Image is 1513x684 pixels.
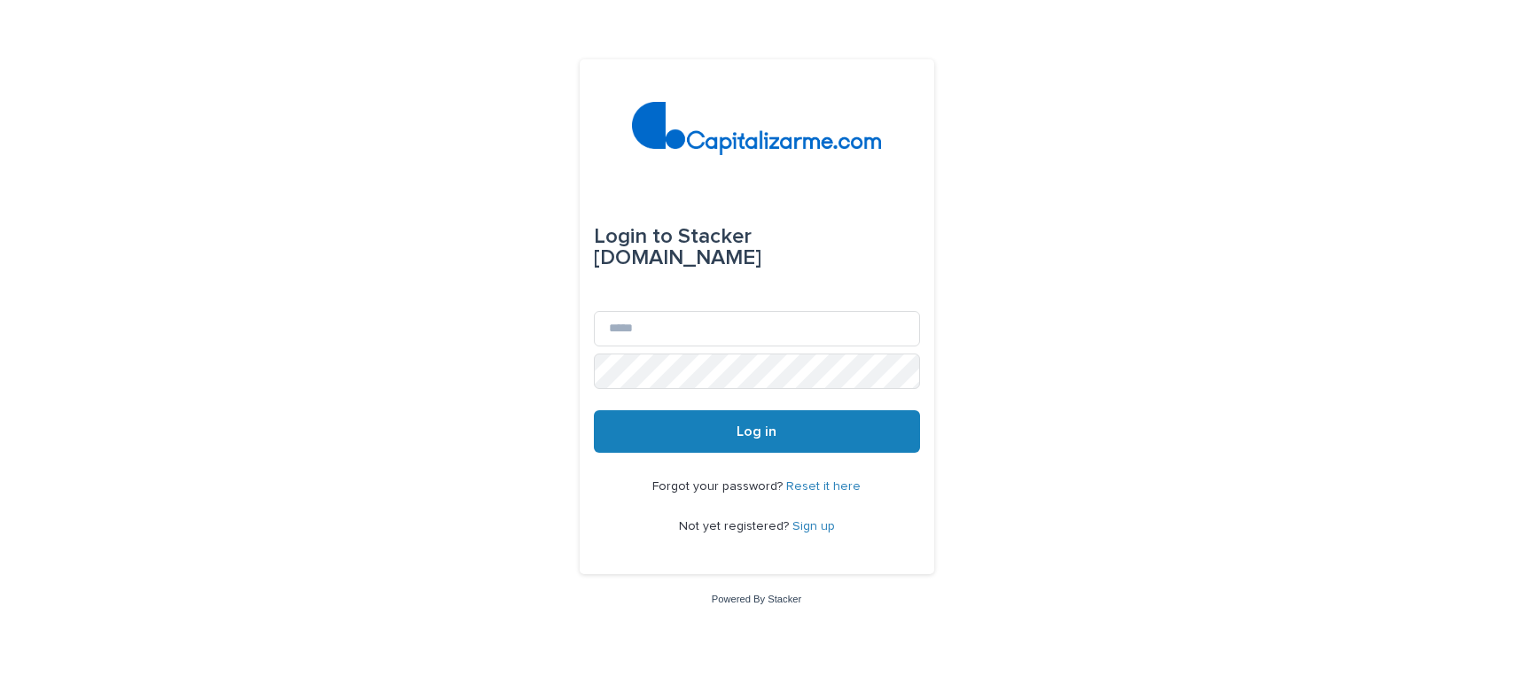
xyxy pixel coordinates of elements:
span: Not yet registered? [679,520,792,532]
img: 4arMvv9wSvmHTHbXwTim [632,102,881,155]
span: Login to [594,226,673,247]
span: Forgot your password? [652,480,786,493]
a: Powered By Stacker [712,594,801,604]
div: Stacker [DOMAIN_NAME] [594,212,920,283]
a: Reset it here [786,480,861,493]
a: Sign up [792,520,835,532]
span: Log in [737,424,776,439]
button: Log in [594,410,920,453]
